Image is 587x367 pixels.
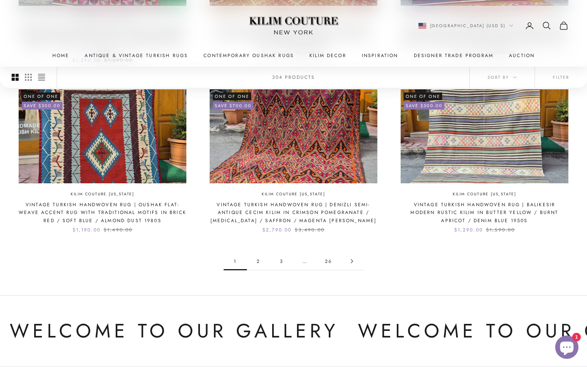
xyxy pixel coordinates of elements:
button: Switch to compact product images [38,67,45,88]
a: Vintage Turkish Handwoven Rug | Balikesir Modern Rustic Kilim in Butter Yellow / Burnt Apricot / ... [401,201,568,224]
a: Go to page 2 [340,252,363,270]
a: Go to page 2 [247,252,270,270]
span: One of One [404,92,442,100]
on-sale-badge: Save $700.00 [213,102,254,110]
summary: Kilim Decor [309,52,346,59]
on-sale-badge: Save $300.00 [22,102,63,110]
a: Auction [509,52,535,59]
span: 1 [224,252,247,270]
nav: Primary navigation [19,52,568,59]
compare-at-price: $1,590.00 [486,226,515,234]
a: Designer Trade Program [414,52,494,59]
button: Switch to smaller product images [25,67,32,88]
on-sale-badge: Save $300.00 [404,102,445,110]
button: Filter [535,67,587,88]
img: United States [419,23,426,29]
a: Kilim Couture [US_STATE] [71,191,134,198]
button: Change country or currency [419,22,514,29]
compare-at-price: $3,490.00 [295,226,324,234]
p: 304 products [272,73,315,81]
a: Antique & Vintage Turkish Rugs [85,52,188,59]
button: Switch to larger product images [12,67,19,88]
button: Sort by [470,67,535,88]
span: [GEOGRAPHIC_DATA] (USD $) [430,22,506,29]
a: Kilim Couture [US_STATE] [262,191,325,198]
nav: Pagination navigation [224,252,363,270]
a: Inspiration [362,52,398,59]
sale-price: $1,190.00 [73,226,101,234]
p: Welcome to Our Gallery [8,315,337,347]
span: Sort by [488,74,517,81]
inbox-online-store-chat: Shopify online store chat [553,336,581,361]
span: … [293,252,317,270]
a: Vintage Turkish Handwoven Rug | Oushak Flat-Weave Accent Rug with Traditional Motifs in Brick Red... [19,201,186,224]
a: Go to page 3 [270,252,293,270]
span: One of One [22,92,60,100]
sale-price: $1,290.00 [454,226,483,234]
sale-price: $2,790.00 [262,226,292,234]
span: One of One [213,92,251,100]
compare-at-price: $1,490.00 [104,226,132,234]
a: Contemporary Oushak Rugs [203,52,294,59]
a: Kilim Couture [US_STATE] [453,191,516,198]
a: Home [52,52,69,59]
a: Vintage Turkish Handwoven Rug | Denizli Semi-Antique Cecim Kilim in Crimson Pomegranate / [MEDICA... [210,201,377,224]
nav: Secondary navigation [419,21,569,30]
img: Logo of Kilim Couture New York [245,7,342,44]
a: Go to page 26 [317,252,340,270]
